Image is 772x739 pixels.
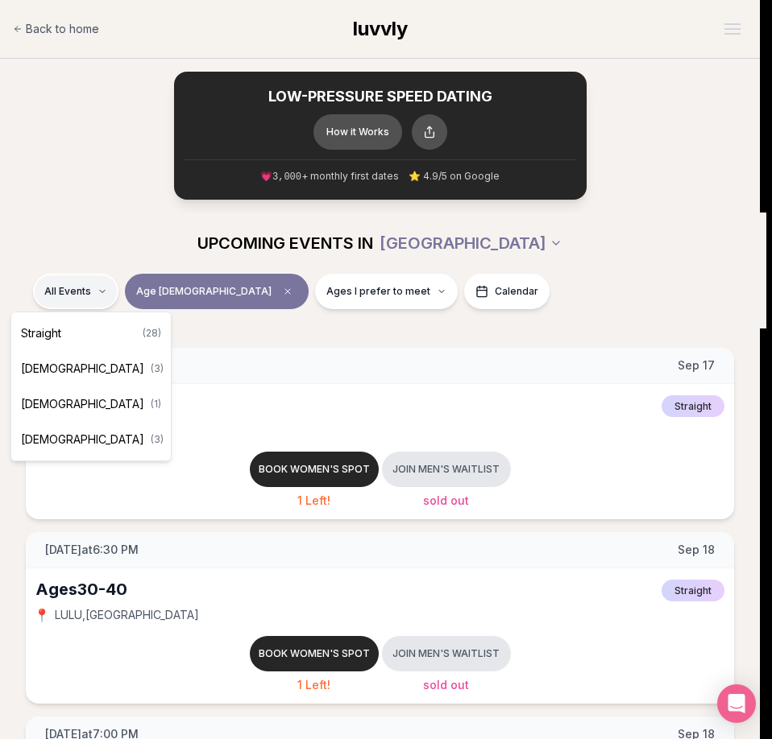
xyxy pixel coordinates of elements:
span: [DEMOGRAPHIC_DATA] [21,431,144,448]
span: Straight [21,325,61,341]
span: [DEMOGRAPHIC_DATA] [21,361,144,377]
span: ( 28 ) [143,327,161,340]
span: ( 3 ) [151,362,164,375]
span: ( 3 ) [151,433,164,446]
span: [DEMOGRAPHIC_DATA] [21,396,144,412]
span: ( 1 ) [151,398,161,411]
